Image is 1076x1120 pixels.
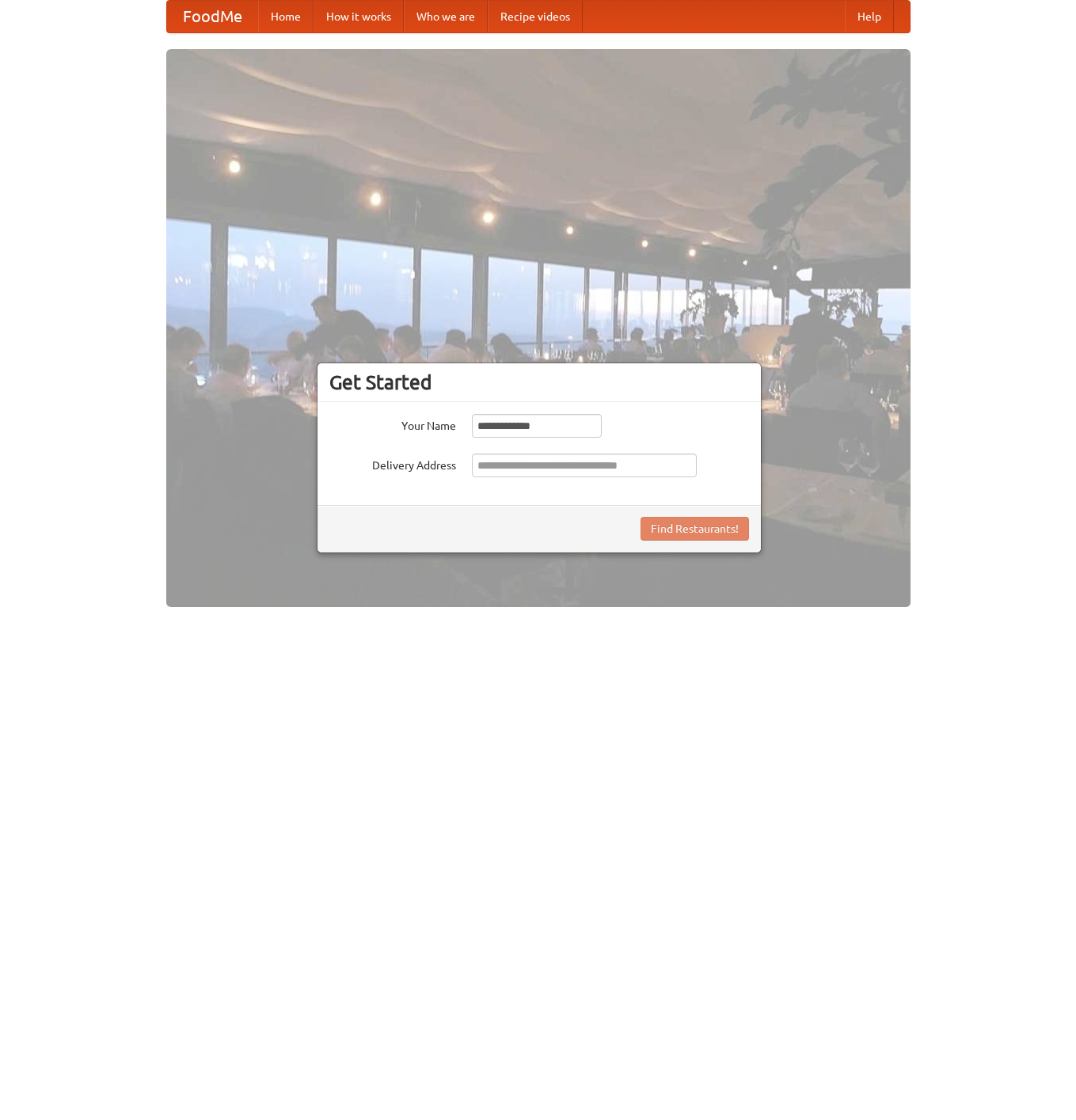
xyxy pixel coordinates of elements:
[329,414,456,434] label: Your Name
[845,1,894,32] a: Help
[167,1,258,32] a: FoodMe
[488,1,583,32] a: Recipe videos
[329,454,456,473] label: Delivery Address
[314,1,404,32] a: How it works
[404,1,488,32] a: Who we are
[258,1,314,32] a: Home
[329,370,749,394] h3: Get Started
[641,517,749,541] button: Find Restaurants!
